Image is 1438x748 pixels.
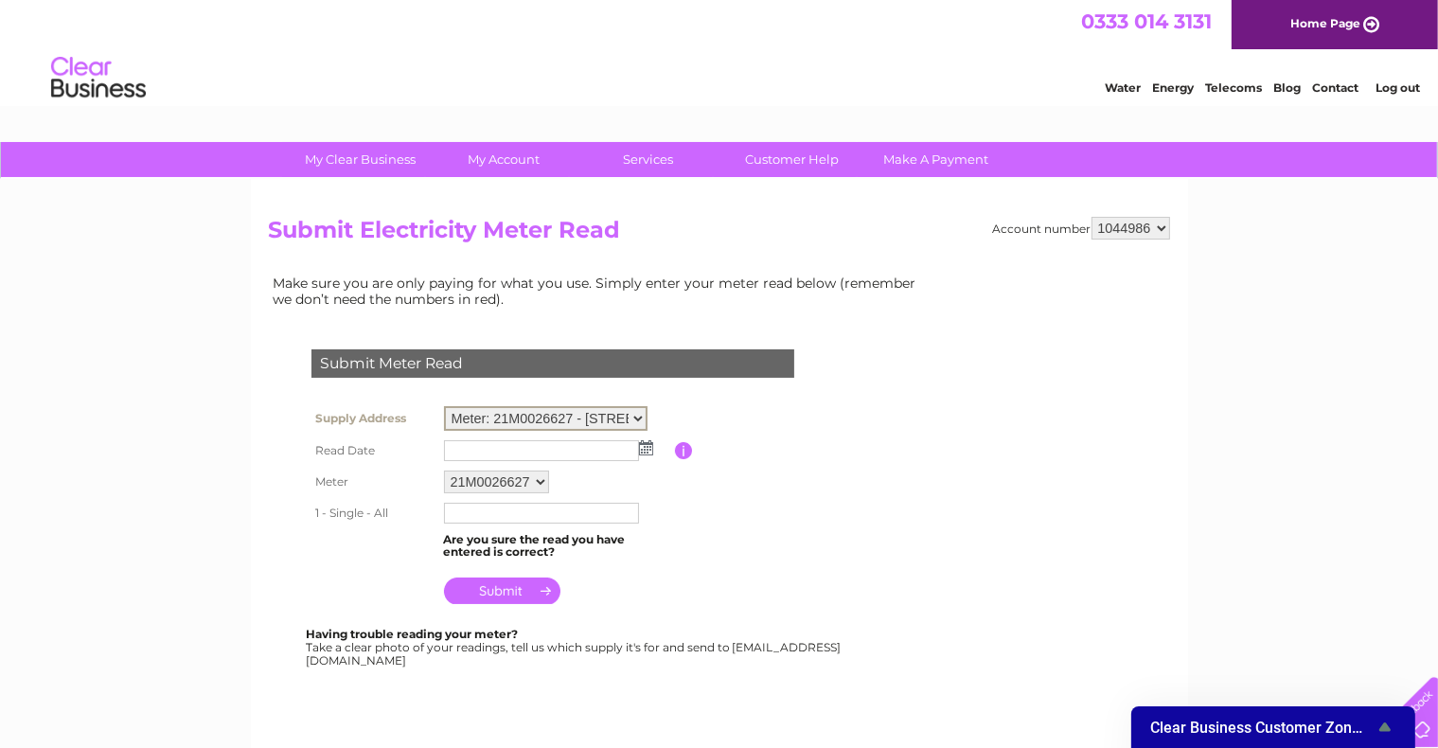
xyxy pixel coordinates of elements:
[1273,80,1301,95] a: Blog
[1105,80,1141,95] a: Water
[311,349,794,378] div: Submit Meter Read
[307,498,439,528] th: 1 - Single - All
[858,142,1014,177] a: Make A Payment
[269,217,1170,253] h2: Submit Electricity Meter Read
[282,142,438,177] a: My Clear Business
[1081,9,1212,33] a: 0333 014 3131
[426,142,582,177] a: My Account
[1152,80,1194,95] a: Energy
[444,578,560,604] input: Submit
[570,142,726,177] a: Services
[439,528,675,564] td: Are you sure the read you have entered is correct?
[1312,80,1358,95] a: Contact
[1150,719,1374,737] span: Clear Business Customer Zone Survey
[1150,716,1396,739] button: Show survey - Clear Business Customer Zone Survey
[307,628,844,667] div: Take a clear photo of your readings, tell us which supply it's for and send to [EMAIL_ADDRESS][DO...
[307,401,439,436] th: Supply Address
[993,217,1170,240] div: Account number
[675,442,693,459] input: Information
[307,466,439,498] th: Meter
[307,436,439,466] th: Read Date
[714,142,870,177] a: Customer Help
[1205,80,1262,95] a: Telecoms
[50,49,147,107] img: logo.png
[273,10,1167,92] div: Clear Business is a trading name of Verastar Limited (registered in [GEOGRAPHIC_DATA] No. 3667643...
[307,627,519,641] b: Having trouble reading your meter?
[639,440,653,455] img: ...
[269,271,932,311] td: Make sure you are only paying for what you use. Simply enter your meter read below (remember we d...
[1376,80,1420,95] a: Log out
